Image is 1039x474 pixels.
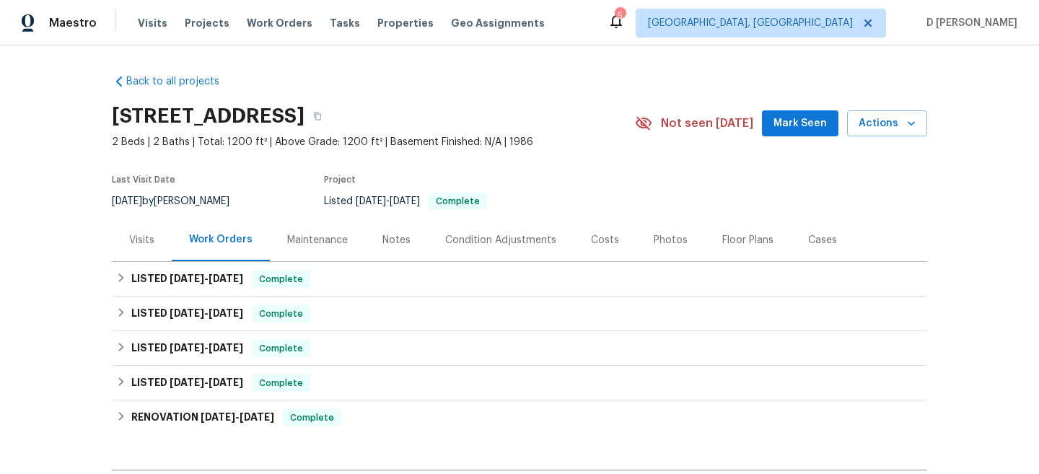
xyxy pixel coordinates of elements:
span: [DATE] [170,343,204,353]
span: Geo Assignments [451,16,545,30]
div: LISTED [DATE]-[DATE]Complete [112,331,927,366]
span: - [170,273,243,284]
div: Floor Plans [722,233,773,247]
div: LISTED [DATE]-[DATE]Complete [112,366,927,400]
h2: [STREET_ADDRESS] [112,109,304,123]
span: [DATE] [170,273,204,284]
span: [DATE] [112,196,142,206]
span: [DATE] [209,308,243,318]
div: Visits [129,233,154,247]
span: - [201,412,274,422]
h6: LISTED [131,305,243,322]
h6: LISTED [131,374,243,392]
div: Photos [654,233,688,247]
span: Last Visit Date [112,175,175,184]
div: Work Orders [189,232,253,247]
span: Work Orders [247,16,312,30]
div: Maintenance [287,233,348,247]
h6: RENOVATION [131,409,274,426]
div: RENOVATION [DATE]-[DATE]Complete [112,400,927,435]
div: by [PERSON_NAME] [112,193,247,210]
span: Projects [185,16,229,30]
a: Back to all projects [112,74,250,89]
span: - [170,377,243,387]
span: Listed [324,196,487,206]
span: Maestro [49,16,97,30]
span: Visits [138,16,167,30]
div: Condition Adjustments [445,233,556,247]
button: Actions [847,110,927,137]
span: [GEOGRAPHIC_DATA], [GEOGRAPHIC_DATA] [648,16,853,30]
span: Tasks [330,18,360,28]
span: Properties [377,16,434,30]
span: [DATE] [201,412,235,422]
span: D [PERSON_NAME] [921,16,1017,30]
span: [DATE] [209,273,243,284]
span: [DATE] [170,308,204,318]
span: Complete [253,307,309,321]
span: - [170,343,243,353]
span: [DATE] [209,377,243,387]
button: Mark Seen [762,110,838,137]
button: Copy Address [304,103,330,129]
div: LISTED [DATE]-[DATE]Complete [112,262,927,297]
span: [DATE] [209,343,243,353]
span: Complete [253,272,309,286]
span: Mark Seen [773,115,827,133]
span: Actions [859,115,916,133]
span: Complete [253,376,309,390]
h6: LISTED [131,340,243,357]
div: Cases [808,233,837,247]
div: Notes [382,233,411,247]
div: Costs [591,233,619,247]
div: 5 [615,9,625,23]
h6: LISTED [131,271,243,288]
span: [DATE] [170,377,204,387]
span: [DATE] [240,412,274,422]
span: [DATE] [390,196,420,206]
span: - [170,308,243,318]
span: Complete [284,411,340,425]
span: 2 Beds | 2 Baths | Total: 1200 ft² | Above Grade: 1200 ft² | Basement Finished: N/A | 1986 [112,135,635,149]
span: Not seen [DATE] [661,116,753,131]
span: - [356,196,420,206]
span: Complete [253,341,309,356]
span: Project [324,175,356,184]
div: LISTED [DATE]-[DATE]Complete [112,297,927,331]
span: [DATE] [356,196,386,206]
span: Complete [430,197,486,206]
